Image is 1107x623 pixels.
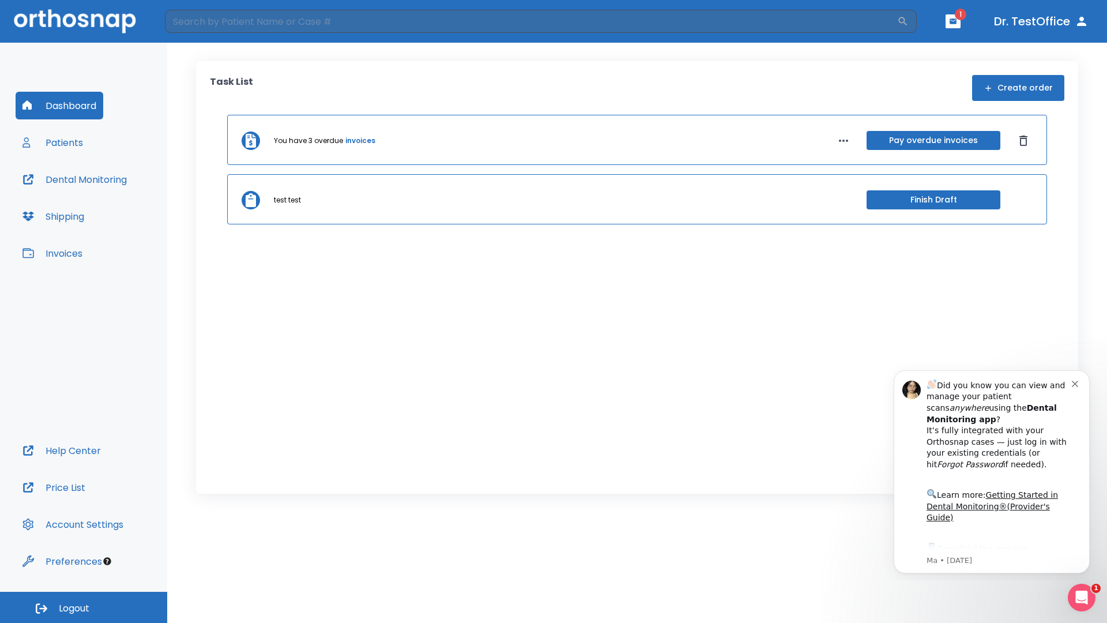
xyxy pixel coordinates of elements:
[16,202,91,230] button: Shipping
[16,511,130,538] button: Account Settings
[210,75,253,101] p: Task List
[59,602,89,615] span: Logout
[345,136,375,146] a: invoices
[16,239,89,267] button: Invoices
[955,9,966,20] span: 1
[1091,584,1101,593] span: 1
[14,9,136,33] img: Orthosnap
[867,131,1000,150] button: Pay overdue invoices
[972,75,1064,101] button: Create order
[50,181,195,240] div: Download the app: | ​ Let us know if you need help getting started!
[16,92,103,119] button: Dashboard
[16,474,92,501] button: Price List
[16,547,109,575] button: Preferences
[165,10,897,33] input: Search by Patient Name or Case #
[50,184,153,205] a: App Store
[989,11,1093,32] button: Dr. TestOffice
[876,360,1107,580] iframe: Intercom notifications message
[1068,584,1095,611] iframe: Intercom live chat
[274,136,343,146] p: You have 3 overdue
[16,166,134,193] button: Dental Monitoring
[195,18,205,27] button: Dismiss notification
[16,437,108,464] button: Help Center
[50,196,195,206] p: Message from Ma, sent 5w ago
[102,556,112,566] div: Tooltip anchor
[16,129,90,156] button: Patients
[274,195,301,205] p: test test
[867,190,1000,209] button: Finish Draft
[1014,132,1033,150] button: Dismiss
